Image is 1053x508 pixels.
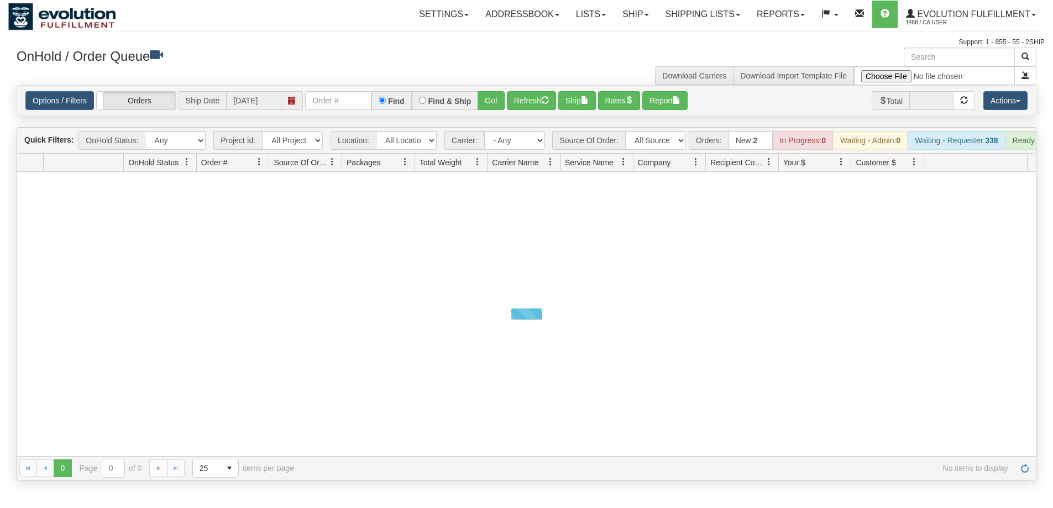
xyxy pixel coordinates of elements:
a: Customer $ filter column settings [905,153,924,171]
a: Download Carriers [662,71,726,80]
a: Total Weight filter column settings [468,153,487,171]
span: Orders: [689,131,729,150]
input: Import [854,66,1015,85]
span: OnHold Status: [78,131,145,150]
button: Report [642,91,688,110]
span: 25 [200,463,214,474]
a: Addressbook [477,1,568,28]
label: Quick Filters: [24,134,74,145]
a: Carrier Name filter column settings [541,153,560,171]
button: Go! [478,91,505,110]
span: OnHold Status [128,157,179,168]
div: Support: 1 - 855 - 55 - 2SHIP [8,38,1045,47]
iframe: chat widget [1028,197,1052,310]
label: Find [388,97,405,105]
span: Page of 0 [80,459,142,478]
a: Refresh [1016,459,1034,477]
span: select [221,459,238,477]
span: Page sizes drop down [192,459,239,478]
label: Find & Ship [428,97,472,105]
a: Your $ filter column settings [832,153,851,171]
span: 1488 / CA User [906,17,989,28]
button: Refresh [507,91,556,110]
div: Waiting - Admin: [833,131,908,150]
span: Total Weight [420,157,462,168]
button: Ship [558,91,596,110]
span: Carrier: [444,131,484,150]
strong: 2 [753,136,758,145]
span: Recipient Country [710,157,764,168]
a: Recipient Country filter column settings [759,153,778,171]
a: Options / Filters [25,91,94,110]
a: Lists [568,1,614,28]
span: No items to display [310,464,1008,473]
a: Settings [411,1,477,28]
div: In Progress: [773,131,833,150]
button: Actions [983,91,1028,110]
button: Rates [598,91,641,110]
span: Your $ [783,157,805,168]
span: Total [872,91,910,110]
span: items per page [192,459,294,478]
input: Search [904,48,1015,66]
span: Ship Date [179,91,226,110]
a: Download Import Template File [740,71,847,80]
a: Ship [614,1,657,28]
div: New: [729,131,773,150]
span: Service Name [565,157,614,168]
a: Shipping lists [657,1,748,28]
strong: 0 [821,136,826,145]
a: OnHold Status filter column settings [177,153,196,171]
span: Order # [201,157,227,168]
strong: 0 [896,136,900,145]
span: Evolution Fulfillment [915,9,1030,19]
img: logo1488.jpg [8,3,116,30]
label: Orders [97,92,176,109]
input: Order # [305,91,371,110]
a: Packages filter column settings [396,153,415,171]
h3: OnHold / Order Queue [17,48,518,64]
span: Location: [331,131,376,150]
span: Source Of Order: [552,131,625,150]
span: Project Id: [213,131,262,150]
a: Evolution Fulfillment 1488 / CA User [898,1,1044,28]
span: Customer $ [856,157,895,168]
span: Carrier Name [492,157,538,168]
div: Waiting - Requester: [908,131,1005,150]
span: Source Of Order [274,157,328,168]
a: Company filter column settings [687,153,705,171]
strong: 338 [985,136,998,145]
span: Page 0 [54,459,71,477]
a: Service Name filter column settings [614,153,633,171]
a: Source Of Order filter column settings [323,153,342,171]
a: Reports [748,1,813,28]
button: Search [1014,48,1036,66]
a: Order # filter column settings [250,153,269,171]
span: Company [638,157,671,168]
div: grid toolbar [17,128,1036,154]
span: Packages [347,157,380,168]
